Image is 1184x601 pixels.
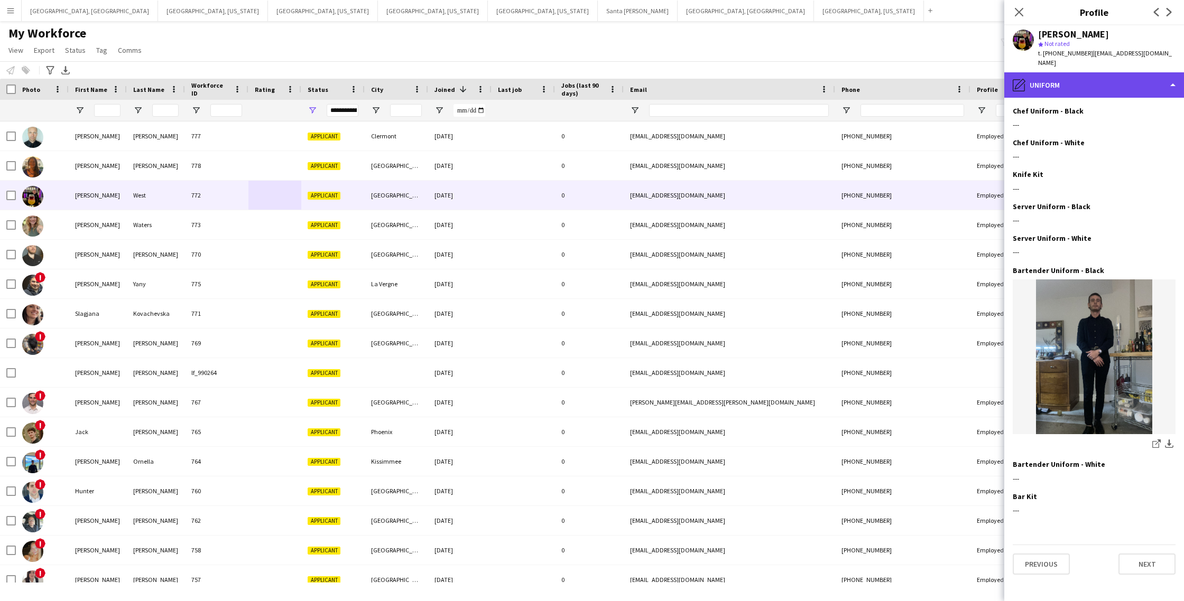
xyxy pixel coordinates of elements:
[127,151,185,180] div: [PERSON_NAME]
[835,565,970,594] div: [PHONE_NUMBER]
[4,43,27,57] a: View
[555,506,624,535] div: 0
[158,1,268,21] button: [GEOGRAPHIC_DATA], [US_STATE]
[624,536,835,565] div: [EMAIL_ADDRESS][DOMAIN_NAME]
[308,133,340,140] span: Applicant
[970,565,1038,594] div: Employed Crew
[365,476,428,505] div: [GEOGRAPHIC_DATA]
[365,328,428,358] div: [GEOGRAPHIC_DATA]
[365,506,428,535] div: [GEOGRAPHIC_DATA]
[624,240,835,269] div: [EMAIL_ADDRESS][DOMAIN_NAME]
[185,565,248,594] div: 757
[365,269,428,298] div: La Vergne
[630,106,640,115] button: Open Filter Menu
[970,269,1038,298] div: Employed Crew
[185,328,248,358] div: 769
[308,547,340,555] span: Applicant
[555,447,624,476] div: 0
[428,240,492,269] div: [DATE]
[35,390,45,401] span: !
[428,536,492,565] div: [DATE]
[1013,247,1176,257] div: ---
[630,86,647,93] span: Email
[555,269,624,298] div: 0
[970,536,1038,565] div: Employed Crew
[624,417,835,446] div: [EMAIL_ADDRESS][DOMAIN_NAME]
[22,511,43,532] img: Stephen Benavides
[22,1,158,21] button: [GEOGRAPHIC_DATA], [GEOGRAPHIC_DATA]
[185,506,248,535] div: 762
[555,358,624,387] div: 0
[185,417,248,446] div: 765
[69,358,127,387] div: [PERSON_NAME]
[185,476,248,505] div: 760
[114,43,146,57] a: Comms
[835,476,970,505] div: [PHONE_NUMBER]
[378,1,488,21] button: [GEOGRAPHIC_DATA], [US_STATE]
[69,536,127,565] div: [PERSON_NAME]
[678,1,814,21] button: [GEOGRAPHIC_DATA], [GEOGRAPHIC_DATA]
[835,417,970,446] div: [PHONE_NUMBER]
[970,299,1038,328] div: Employed Crew
[1013,474,1176,483] div: ---
[44,64,57,77] app-action-btn: Advanced filters
[308,576,340,584] span: Applicant
[996,104,1032,117] input: Profile Filter Input
[598,1,678,21] button: Santa [PERSON_NAME]
[22,156,43,177] img: Margaret Johnston
[22,393,43,414] img: Keith Compton
[977,106,986,115] button: Open Filter Menu
[34,45,54,55] span: Export
[814,1,924,21] button: [GEOGRAPHIC_DATA], [US_STATE]
[308,310,340,318] span: Applicant
[624,506,835,535] div: [EMAIL_ADDRESS][DOMAIN_NAME]
[555,536,624,565] div: 0
[555,240,624,269] div: 0
[185,181,248,210] div: 772
[75,106,85,115] button: Open Filter Menu
[1013,266,1104,275] h3: Bartender Uniform - Black
[428,447,492,476] div: [DATE]
[488,1,598,21] button: [GEOGRAPHIC_DATA], [US_STATE]
[428,506,492,535] div: [DATE]
[841,86,860,93] span: Phone
[454,104,485,117] input: Joined Filter Input
[835,536,970,565] div: [PHONE_NUMBER]
[308,399,340,407] span: Applicant
[970,506,1038,535] div: Employed Crew
[428,358,492,387] div: [DATE]
[30,43,59,57] a: Export
[970,476,1038,505] div: Employed Crew
[35,568,45,578] span: !
[185,151,248,180] div: 778
[428,328,492,358] div: [DATE]
[970,210,1038,239] div: Employed Crew
[365,181,428,210] div: [GEOGRAPHIC_DATA]
[624,269,835,298] div: [EMAIL_ADDRESS][DOMAIN_NAME]
[22,452,43,473] img: Paolo Ornella
[127,269,185,298] div: Yany
[1013,184,1176,193] div: ---
[1038,30,1109,39] div: [PERSON_NAME]
[841,106,851,115] button: Open Filter Menu
[835,269,970,298] div: [PHONE_NUMBER]
[1013,492,1037,501] h3: Bar Kit
[268,1,378,21] button: [GEOGRAPHIC_DATA], [US_STATE]
[22,186,43,207] img: Joseph West
[1013,170,1043,179] h3: Knife Kit
[22,245,43,266] img: Matthew Miller
[970,181,1038,210] div: Employed Crew
[624,299,835,328] div: [EMAIL_ADDRESS][DOMAIN_NAME]
[191,106,201,115] button: Open Filter Menu
[835,240,970,269] div: [PHONE_NUMBER]
[35,449,45,460] span: !
[428,299,492,328] div: [DATE]
[624,210,835,239] div: [EMAIL_ADDRESS][DOMAIN_NAME]
[191,81,229,97] span: Workforce ID
[649,104,829,117] input: Email Filter Input
[835,358,970,387] div: [PHONE_NUMBER]
[835,210,970,239] div: [PHONE_NUMBER]
[835,181,970,210] div: [PHONE_NUMBER]
[94,104,121,117] input: First Name Filter Input
[69,328,127,358] div: [PERSON_NAME]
